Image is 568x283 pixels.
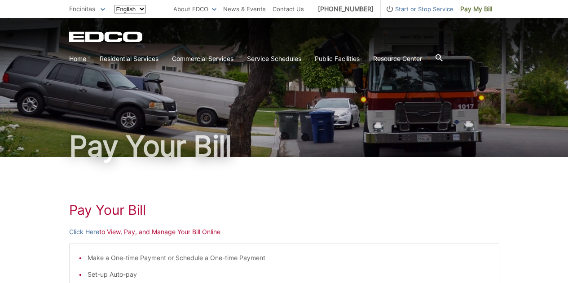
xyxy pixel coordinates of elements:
p: to View, Pay, and Manage Your Bill Online [69,227,499,237]
li: Make a One-time Payment or Schedule a One-time Payment [88,253,490,263]
a: Click Here [69,227,99,237]
a: Residential Services [100,54,159,64]
a: About EDCO [173,4,216,14]
a: Resource Center [373,54,422,64]
a: EDCD logo. Return to the homepage. [69,31,144,42]
a: Contact Us [273,4,304,14]
h1: Pay Your Bill [69,132,499,161]
li: Set-up Auto-pay [88,270,490,279]
a: Home [69,54,86,64]
select: Select a language [114,5,146,13]
h1: Pay Your Bill [69,202,499,218]
a: Commercial Services [172,54,233,64]
span: Encinitas [69,5,95,13]
a: Public Facilities [315,54,360,64]
a: News & Events [223,4,266,14]
a: Service Schedules [247,54,301,64]
span: Pay My Bill [460,4,492,14]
